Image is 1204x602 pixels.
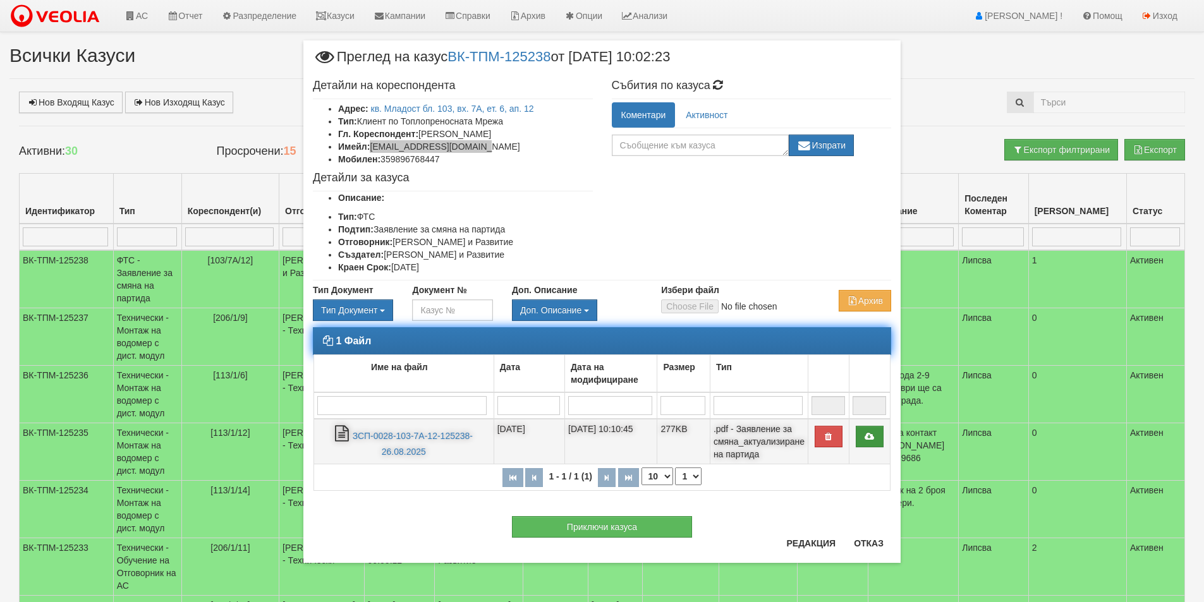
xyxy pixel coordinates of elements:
[371,362,428,372] b: Име на файл
[849,355,890,393] td: : No sort applied, activate to apply an ascending sort
[612,102,676,128] a: Коментари
[520,305,581,315] span: Доп. Описание
[846,533,891,553] button: Отказ
[338,237,392,247] b: Отговорник:
[338,193,384,203] b: Описание:
[313,299,393,321] button: Тип Документ
[313,172,593,184] h4: Детайли за казуса
[500,362,520,372] b: Дата
[525,468,543,487] button: Предишна страница
[338,104,368,114] b: Адрес:
[502,468,523,487] button: Първа страница
[313,299,393,321] div: Двоен клик, за изчистване на избраната стойност.
[313,284,374,296] label: Тип Документ
[371,104,534,114] a: кв. Младост бл. 103, вх. 7А, ет. 6, ап. 12
[512,299,642,321] div: Двоен клик, за изчистване на избраната стойност.
[314,355,494,393] td: Име на файл: No sort applied, activate to apply an ascending sort
[412,299,492,321] input: Казус №
[618,468,639,487] button: Последна страница
[642,467,673,485] select: Брой редове на страница
[494,419,564,464] td: [DATE]
[447,49,550,64] a: ВК-ТПМ-125238
[598,468,616,487] button: Следваща страница
[545,471,595,481] span: 1 - 1 / 1 (1)
[663,362,695,372] b: Размер
[338,154,380,164] b: Мобилен:
[571,362,638,385] b: Дата на модифициране
[336,335,371,346] strong: 1 Файл
[512,516,692,538] button: Приключи казуса
[338,141,370,152] b: Имейл:
[338,129,418,139] b: Гл. Кореспондент:
[657,419,710,464] td: 277KB
[779,533,843,553] button: Редакция
[661,284,719,296] label: Избери файл
[675,467,702,485] select: Страница номер
[314,419,891,464] tr: ЗСП-0028-103-7А-12-125238-26.08.2025.pdf - Заявление за смяна_актуализиране на партида
[338,261,593,274] li: [DATE]
[412,284,466,296] label: Документ №
[676,102,737,128] a: Активност
[338,248,593,261] li: [PERSON_NAME] и Развитие
[338,262,391,272] b: Краен Срок:
[338,236,593,248] li: [PERSON_NAME] и Развитие
[338,128,593,140] li: [PERSON_NAME]
[338,212,357,222] b: Тип:
[313,50,670,73] span: Преглед на казус от [DATE] 10:02:23
[321,305,377,315] span: Тип Документ
[494,355,564,393] td: Дата: No sort applied, activate to apply an ascending sort
[338,116,357,126] b: Тип:
[808,355,849,393] td: : No sort applied, activate to apply an ascending sort
[338,223,593,236] li: Заявление за смяна на партида
[657,355,710,393] td: Размер: No sort applied, activate to apply an ascending sort
[338,250,384,260] b: Създател:
[338,224,374,234] b: Подтип:
[313,80,593,92] h4: Детайли на кореспондента
[338,210,593,223] li: ФТС
[338,153,593,166] li: 359896768447
[716,362,732,372] b: Тип
[565,419,657,464] td: [DATE] 10:10:45
[338,115,593,128] li: Клиент по Топлопреносната Мрежа
[565,355,657,393] td: Дата на модифициране: No sort applied, activate to apply an ascending sort
[512,299,597,321] button: Доп. Описание
[789,135,854,156] button: Изпрати
[710,355,808,393] td: Тип: No sort applied, activate to apply an ascending sort
[839,290,891,311] button: Архив
[710,419,808,464] td: .pdf - Заявление за смяна_актуализиране на партида
[512,284,577,296] label: Доп. Описание
[338,140,593,153] li: [EMAIL_ADDRESS][DOMAIN_NAME]
[612,80,892,92] h4: Събития по казуса
[353,431,473,457] a: ЗСП-0028-103-7А-12-125238-26.08.2025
